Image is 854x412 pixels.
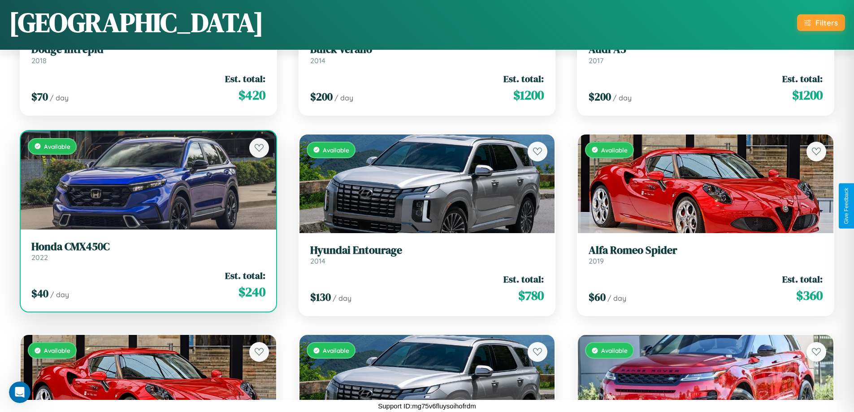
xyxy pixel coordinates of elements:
span: Est. total: [503,273,544,286]
span: $ 130 [310,290,331,304]
span: Available [44,143,70,150]
h3: Audi A5 [589,43,823,56]
span: 2022 [31,253,48,262]
div: Filters [815,18,838,27]
h3: Alfa Romeo Spider [589,244,823,257]
span: Available [323,347,349,354]
p: Support ID: mg75v6fluysoihofrdm [378,400,476,412]
span: 2019 [589,256,604,265]
span: $ 40 [31,286,48,301]
span: $ 200 [310,89,333,104]
a: Honda CMX450C2022 [31,240,265,262]
a: Audi A52017 [589,43,823,65]
span: Available [323,146,349,154]
span: 2014 [310,56,325,65]
a: Buick Verano2014 [310,43,544,65]
span: $ 1200 [513,86,544,104]
span: $ 70 [31,89,48,104]
h3: Dodge Intrepid [31,43,265,56]
span: / day [334,93,353,102]
span: / day [607,294,626,303]
span: Est. total: [225,269,265,282]
iframe: Intercom live chat [9,382,30,403]
h1: [GEOGRAPHIC_DATA] [9,4,264,41]
h3: Honda CMX450C [31,240,265,253]
span: Est. total: [782,72,823,85]
span: $ 200 [589,89,611,104]
span: Available [44,347,70,354]
button: Filters [797,14,845,31]
a: Dodge Intrepid2018 [31,43,265,65]
span: Available [601,146,628,154]
span: Est. total: [782,273,823,286]
span: $ 780 [518,286,544,304]
span: Available [601,347,628,354]
span: / day [50,290,69,299]
span: / day [50,93,69,102]
span: $ 1200 [792,86,823,104]
h3: Buick Verano [310,43,544,56]
span: Est. total: [225,72,265,85]
a: Alfa Romeo Spider2019 [589,244,823,266]
span: Est. total: [503,72,544,85]
span: 2014 [310,256,325,265]
span: 2018 [31,56,47,65]
span: $ 360 [796,286,823,304]
span: 2017 [589,56,603,65]
h3: Hyundai Entourage [310,244,544,257]
span: $ 60 [589,290,606,304]
span: / day [613,93,632,102]
a: Hyundai Entourage2014 [310,244,544,266]
span: $ 240 [238,283,265,301]
div: Give Feedback [843,188,850,224]
span: / day [333,294,351,303]
span: $ 420 [238,86,265,104]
